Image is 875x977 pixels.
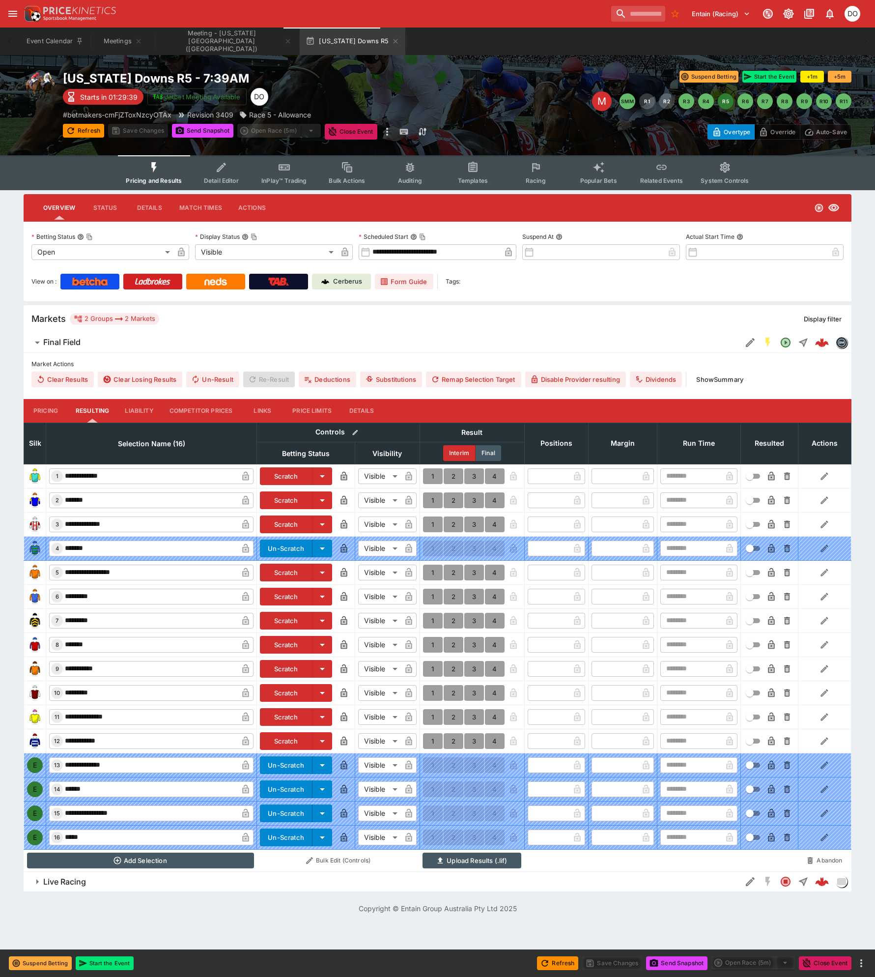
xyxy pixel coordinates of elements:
button: Send Snapshot [646,956,707,970]
button: Display StatusCopy To Clipboard [242,233,249,240]
button: 4 [485,517,505,532]
button: SMM [620,93,635,109]
button: Event Calendar [21,28,89,55]
button: 1 [423,661,443,677]
div: Visible [358,709,401,725]
img: runner 4 [27,541,43,556]
span: 15 [52,810,62,817]
button: Disable Provider resulting [525,372,626,387]
button: Overview [35,196,83,220]
button: Match Times [171,196,230,220]
button: R5 [718,93,734,109]
img: runner 9 [27,661,43,677]
div: 2 Groups 2 Markets [74,313,155,325]
p: Actual Start Time [686,232,734,241]
button: Un-Scratch [260,780,312,798]
span: 6 [54,593,61,600]
button: 4 [485,661,505,677]
span: 13 [52,762,62,769]
button: Scratch [260,732,312,750]
button: 1 [423,492,443,508]
h5: Markets [31,313,66,324]
span: Re-Result [243,372,295,387]
button: ShowSummary [690,372,749,387]
button: 2 [444,517,463,532]
span: Selection Name (16) [107,438,196,450]
button: 2 [444,637,463,653]
img: Cerberus [321,278,329,286]
h6: Live Racing [43,877,86,887]
label: Tags: [446,274,460,289]
img: runner 8 [27,637,43,653]
button: Status [83,196,127,220]
img: runner 11 [27,709,43,725]
button: Close Event [325,124,377,140]
div: Open [31,244,173,260]
span: 8 [54,641,61,648]
button: Scratch [260,491,312,509]
button: Scratch [260,708,312,726]
div: Visible [195,244,337,260]
button: Actions [230,196,274,220]
button: Dividends [630,372,682,387]
div: Visible [358,565,401,580]
th: Result [420,423,524,442]
svg: Open [814,203,824,213]
div: Visible [358,781,401,797]
button: Suspend Betting [9,956,72,970]
button: Live Racing [24,872,741,891]
button: R9 [796,93,812,109]
img: betmakers [836,337,847,348]
button: Overtype [707,124,755,140]
button: Final [476,445,501,461]
div: Start From [707,124,851,140]
div: E [27,805,43,821]
button: +1m [800,71,824,83]
span: Popular Bets [580,177,617,184]
button: 1 [423,517,443,532]
button: 2 [444,709,463,725]
button: 3 [464,492,484,508]
button: 3 [464,685,484,701]
img: PriceKinetics [43,7,116,14]
button: R1 [639,93,655,109]
button: Straight [794,334,812,351]
button: Select Tenant [686,6,756,22]
button: R10 [816,93,832,109]
button: 1 [423,589,443,604]
button: Competitor Prices [162,399,241,423]
button: R3 [678,93,694,109]
button: Un-Result [186,372,239,387]
button: Interim [443,445,476,461]
button: 1 [423,685,443,701]
span: 11 [53,714,61,720]
th: Silk [24,423,46,464]
span: 5 [54,569,61,576]
img: runner 1 [27,468,43,484]
p: Starts in 01:29:39 [80,92,138,102]
span: Templates [458,177,488,184]
div: E [27,757,43,773]
span: 7 [54,617,60,624]
span: 2 [54,497,61,504]
button: 2 [444,733,463,749]
a: Cerberus [312,274,371,289]
button: R4 [698,93,714,109]
button: Start the Event [742,71,796,83]
button: R8 [777,93,792,109]
button: 2 [444,589,463,604]
p: Suspend At [522,232,554,241]
div: Visible [358,805,401,821]
div: Visible [358,492,401,508]
div: split button [711,956,795,970]
span: Detail Editor [204,177,239,184]
p: Override [770,127,795,137]
button: Jetbet Meeting Available [147,88,247,105]
button: Scheduled StartCopy To Clipboard [410,233,417,240]
button: Suspend Betting [679,71,738,83]
button: No Bookmarks [667,6,683,22]
div: betmakers [836,337,847,348]
h2: Copy To Clipboard [63,71,457,86]
button: 1 [423,468,443,484]
button: Notifications [821,5,839,23]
